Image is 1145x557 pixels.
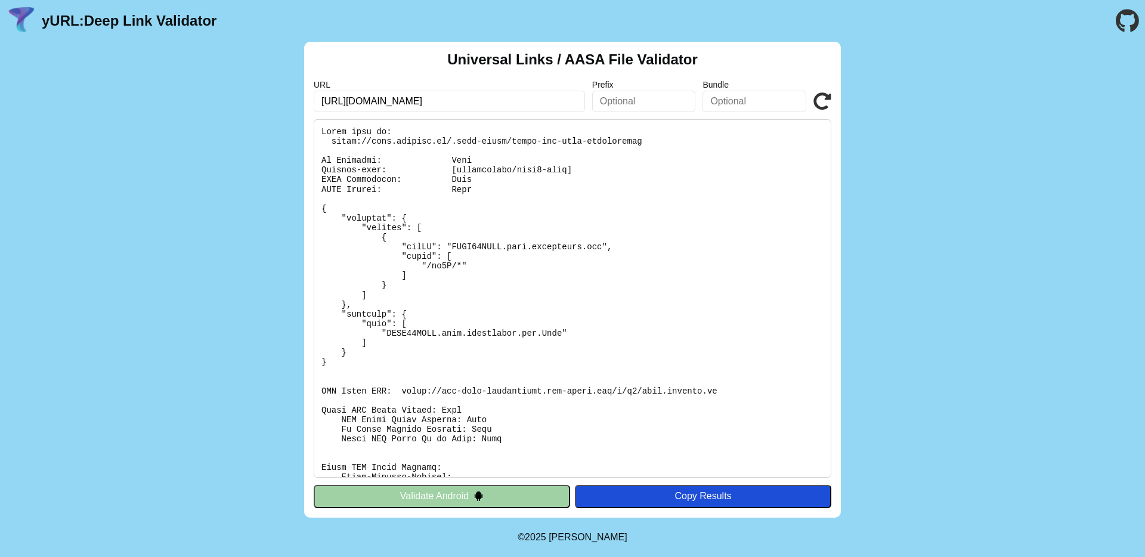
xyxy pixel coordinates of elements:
[314,80,585,89] label: URL
[447,51,698,68] h2: Universal Links / AASA File Validator
[592,80,696,89] label: Prefix
[549,532,627,542] a: Michael Ibragimchayev's Personal Site
[42,13,216,29] a: yURL:Deep Link Validator
[592,91,696,112] input: Optional
[703,91,806,112] input: Optional
[6,5,37,36] img: yURL Logo
[314,91,585,112] input: Required
[314,119,831,478] pre: Lorem ipsu do: sitam://cons.adipisc.el/.sedd-eiusm/tempo-inc-utla-etdoloremag Al Enimadmi: Veni Q...
[474,491,484,501] img: droidIcon.svg
[525,532,546,542] span: 2025
[518,518,627,557] footer: ©
[703,80,806,89] label: Bundle
[581,491,825,502] div: Copy Results
[575,485,831,508] button: Copy Results
[314,485,570,508] button: Validate Android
